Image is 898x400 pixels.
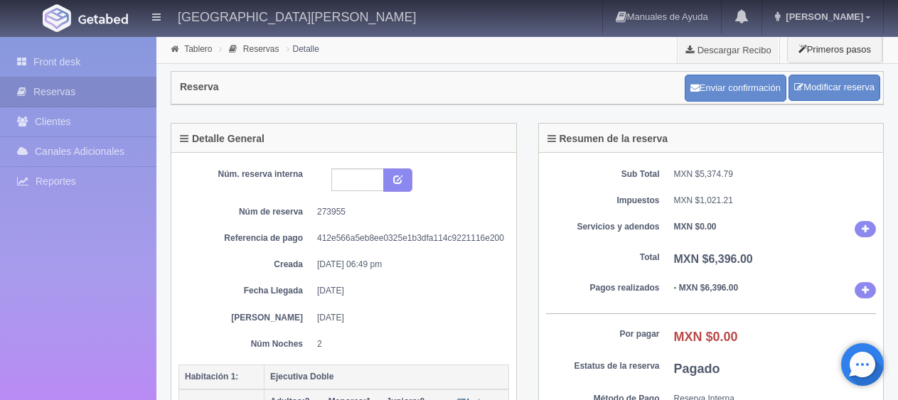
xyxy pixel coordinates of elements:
button: Enviar confirmación [685,75,786,102]
dd: MXN $5,374.79 [674,168,877,180]
span: [PERSON_NAME] [782,11,863,22]
b: - MXN $6,396.00 [674,283,739,293]
dt: Referencia de pago [189,232,303,244]
dt: Total [546,252,660,264]
dt: Sub Total [546,168,660,180]
h4: Reserva [180,82,219,92]
b: MXN $0.00 [674,222,717,232]
a: Tablero [184,44,212,54]
h4: Resumen de la reserva [547,134,668,144]
h4: [GEOGRAPHIC_DATA][PERSON_NAME] [178,7,416,25]
dd: 412e566a5eb8ee0325e1b3dfa114c9221116e200 [317,232,498,244]
img: Getabed [43,4,71,32]
dd: [DATE] 06:49 pm [317,259,498,271]
dt: Pagos realizados [546,282,660,294]
dt: Servicios y adendos [546,221,660,233]
a: Descargar Recibo [678,36,779,64]
button: Primeros pasos [787,36,882,63]
dt: Estatus de la reserva [546,360,660,372]
dt: Fecha Llegada [189,285,303,297]
dt: Núm. reserva interna [189,168,303,180]
dd: 273955 [317,206,498,218]
li: Detalle [283,42,323,55]
a: Modificar reserva [789,75,880,101]
h4: Detalle General [180,134,264,144]
dt: Núm Noches [189,338,303,350]
b: Pagado [674,362,720,376]
dd: MXN $1,021.21 [674,195,877,207]
b: MXN $6,396.00 [674,253,753,265]
th: Ejecutiva Doble [264,364,509,389]
a: Reservas [243,44,279,54]
dd: [DATE] [317,285,498,297]
b: Habitación 1: [185,372,238,382]
dd: [DATE] [317,312,498,324]
dd: 2 [317,338,498,350]
dt: [PERSON_NAME] [189,312,303,324]
img: Getabed [78,13,128,24]
dt: Núm de reserva [189,206,303,218]
dt: Creada [189,259,303,271]
dt: Por pagar [546,328,660,340]
b: MXN $0.00 [674,330,738,344]
dt: Impuestos [546,195,660,207]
